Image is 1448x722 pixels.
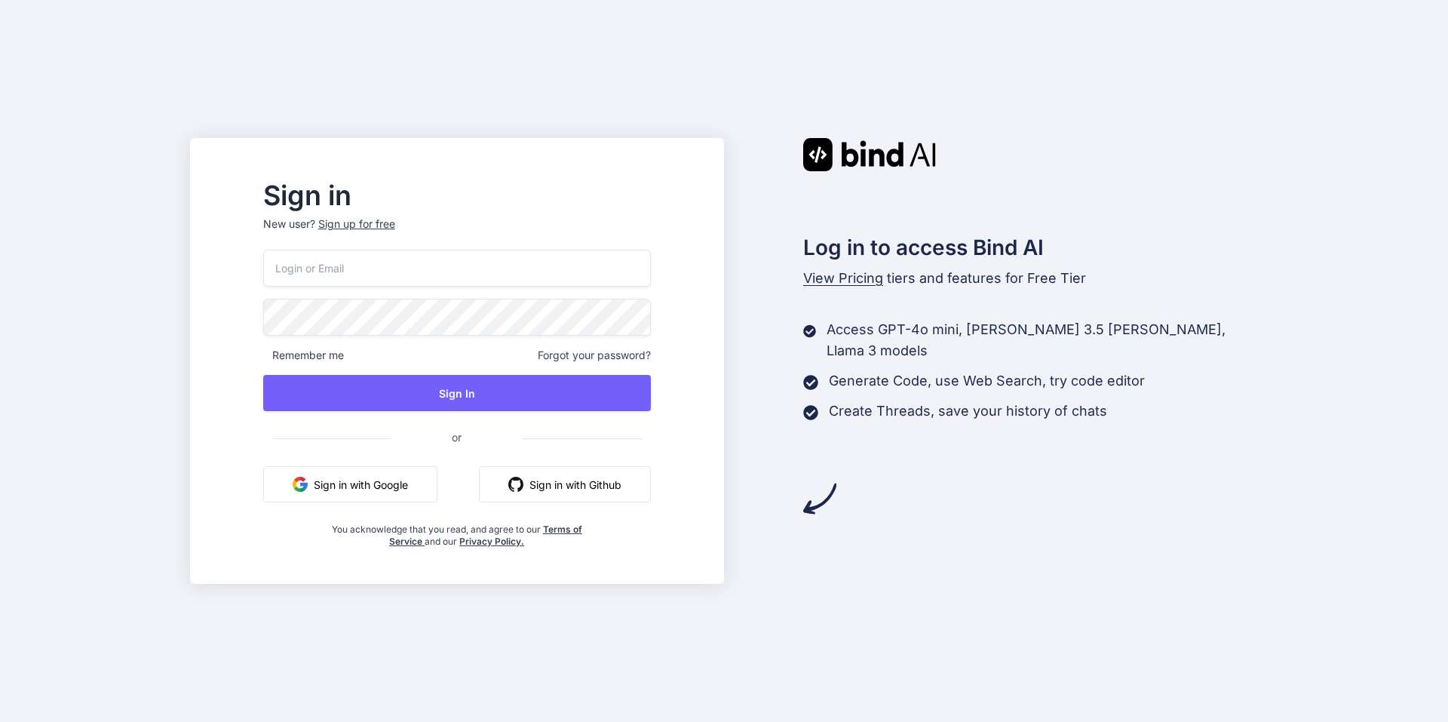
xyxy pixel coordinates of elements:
p: Generate Code, use Web Search, try code editor [829,370,1145,392]
div: You acknowledge that you read, and agree to our and our [327,515,586,548]
button: Sign In [263,375,651,411]
a: Terms of Service [389,524,582,547]
p: Access GPT-4o mini, [PERSON_NAME] 3.5 [PERSON_NAME], Llama 3 models [827,319,1258,361]
span: View Pricing [803,270,883,286]
div: Sign up for free [318,217,395,232]
button: Sign in with Github [479,466,651,502]
p: New user? [263,217,651,250]
input: Login or Email [263,250,651,287]
img: arrow [803,482,836,515]
p: tiers and features for Free Tier [803,268,1259,289]
img: Bind AI logo [803,138,936,171]
img: github [508,477,523,492]
h2: Sign in [263,183,651,207]
button: Sign in with Google [263,466,437,502]
span: Forgot your password? [538,348,651,363]
p: Create Threads, save your history of chats [829,401,1107,422]
a: Privacy Policy. [459,536,524,547]
span: or [391,419,522,456]
h2: Log in to access Bind AI [803,232,1259,263]
span: Remember me [263,348,344,363]
img: google [293,477,308,492]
